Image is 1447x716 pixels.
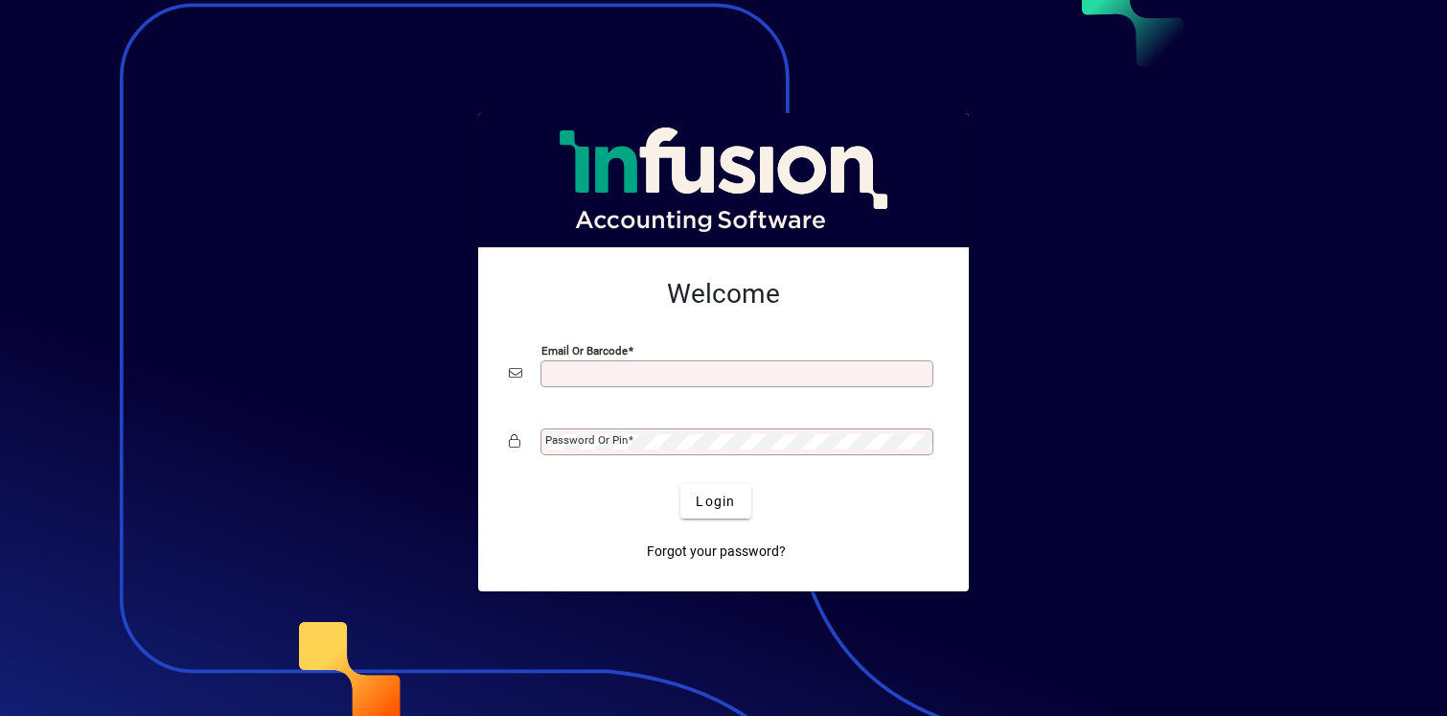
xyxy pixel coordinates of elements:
[680,484,750,519] button: Login
[541,344,628,358] mat-label: Email or Barcode
[639,534,793,568] a: Forgot your password?
[545,433,628,447] mat-label: Password or Pin
[647,542,786,562] span: Forgot your password?
[696,492,735,512] span: Login
[509,278,938,311] h2: Welcome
